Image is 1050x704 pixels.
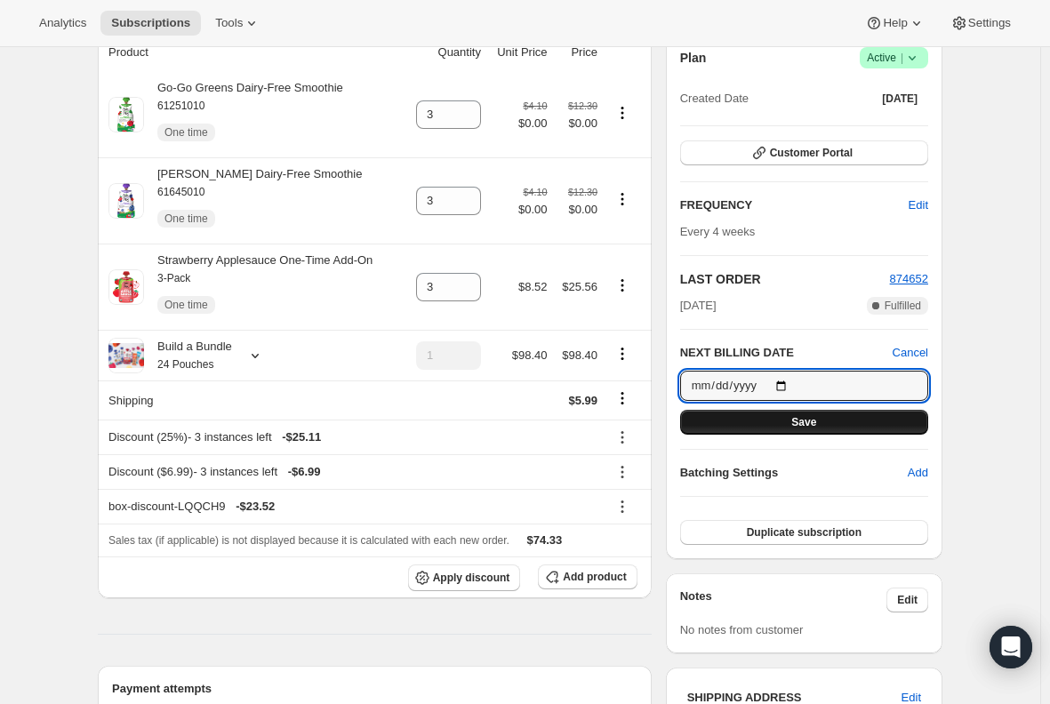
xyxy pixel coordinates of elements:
[940,11,1022,36] button: Settings
[885,299,921,313] span: Fulfilled
[562,280,597,293] span: $25.56
[747,525,862,540] span: Duplicate subscription
[898,191,939,220] button: Edit
[680,297,717,315] span: [DATE]
[108,97,144,132] img: product img
[990,626,1032,668] div: Open Intercom Messenger
[157,358,213,371] small: 24 Pouches
[144,79,343,150] div: Go-Go Greens Dairy-Free Smoothie
[98,380,404,420] th: Shipping
[608,388,637,408] button: Shipping actions
[867,49,921,67] span: Active
[144,338,232,373] div: Build a Bundle
[553,33,604,72] th: Price
[527,533,563,547] span: $74.33
[523,100,547,111] small: $4.10
[680,464,908,482] h6: Batching Settings
[512,348,548,362] span: $98.40
[908,464,928,482] span: Add
[854,11,935,36] button: Help
[563,570,626,584] span: Add product
[871,86,928,111] button: [DATE]
[909,196,928,214] span: Edit
[108,183,144,219] img: product img
[897,459,939,487] button: Add
[680,520,928,545] button: Duplicate subscription
[164,298,208,312] span: One time
[157,272,190,284] small: 3-Pack
[558,201,598,219] span: $0.00
[680,270,890,288] h2: LAST ORDER
[890,272,928,285] a: 874652
[538,564,637,589] button: Add product
[883,16,907,30] span: Help
[204,11,271,36] button: Tools
[108,498,597,516] div: box-discount-LQQCH9
[562,348,597,362] span: $98.40
[890,270,928,288] button: 874652
[408,564,521,591] button: Apply discount
[164,125,208,140] span: One time
[680,196,909,214] h2: FREQUENCY
[608,344,637,364] button: Product actions
[608,103,637,123] button: Product actions
[518,201,548,219] span: $0.00
[486,33,553,72] th: Unit Price
[770,146,853,160] span: Customer Portal
[144,165,362,236] div: [PERSON_NAME] Dairy-Free Smoothie
[111,16,190,30] span: Subscriptions
[791,415,816,429] span: Save
[98,33,404,72] th: Product
[568,187,597,197] small: $12.30
[897,593,918,607] span: Edit
[108,534,509,547] span: Sales tax (if applicable) is not displayed because it is calculated with each new order.
[518,115,548,132] span: $0.00
[968,16,1011,30] span: Settings
[680,410,928,435] button: Save
[680,140,928,165] button: Customer Portal
[886,588,928,612] button: Edit
[558,115,598,132] span: $0.00
[215,16,243,30] span: Tools
[108,463,597,481] div: Discount ($6.99) - 3 instances left
[518,280,548,293] span: $8.52
[108,428,597,446] div: Discount (25%) - 3 instances left
[111,269,141,305] img: product img
[680,225,756,238] span: Every 4 weeks
[608,276,637,295] button: Product actions
[901,51,903,65] span: |
[404,33,486,72] th: Quantity
[893,344,928,362] button: Cancel
[523,187,547,197] small: $4.10
[282,428,321,446] span: - $25.11
[680,588,887,612] h3: Notes
[157,186,204,198] small: 61645010
[608,189,637,209] button: Product actions
[28,11,97,36] button: Analytics
[433,571,510,585] span: Apply discount
[164,212,208,226] span: One time
[100,11,201,36] button: Subscriptions
[39,16,86,30] span: Analytics
[569,394,598,407] span: $5.99
[568,100,597,111] small: $12.30
[236,498,275,516] span: - $23.52
[680,623,804,636] span: No notes from customer
[680,90,749,108] span: Created Date
[680,49,707,67] h2: Plan
[157,100,204,112] small: 61251010
[882,92,918,106] span: [DATE]
[144,252,373,323] div: Strawberry Applesauce One-Time Add-On
[112,680,637,698] h2: Payment attempts
[680,344,893,362] h2: NEXT BILLING DATE
[288,463,321,481] span: - $6.99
